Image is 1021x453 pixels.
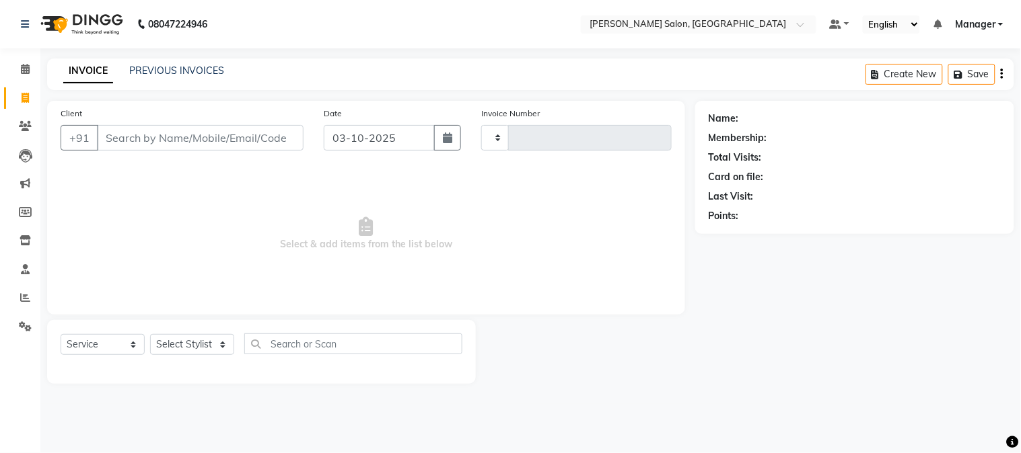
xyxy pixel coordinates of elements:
[61,108,82,120] label: Client
[34,5,127,43] img: logo
[97,125,304,151] input: Search by Name/Mobile/Email/Code
[709,151,762,165] div: Total Visits:
[948,64,995,85] button: Save
[709,131,767,145] div: Membership:
[148,5,207,43] b: 08047224946
[866,64,943,85] button: Create New
[709,112,739,126] div: Name:
[709,209,739,223] div: Points:
[324,108,342,120] label: Date
[481,108,540,120] label: Invoice Number
[709,170,764,184] div: Card on file:
[955,17,995,32] span: Manager
[129,65,224,77] a: PREVIOUS INVOICES
[63,59,113,83] a: INVOICE
[709,190,754,204] div: Last Visit:
[61,125,98,151] button: +91
[244,333,462,354] input: Search or Scan
[61,167,672,301] span: Select & add items from the list below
